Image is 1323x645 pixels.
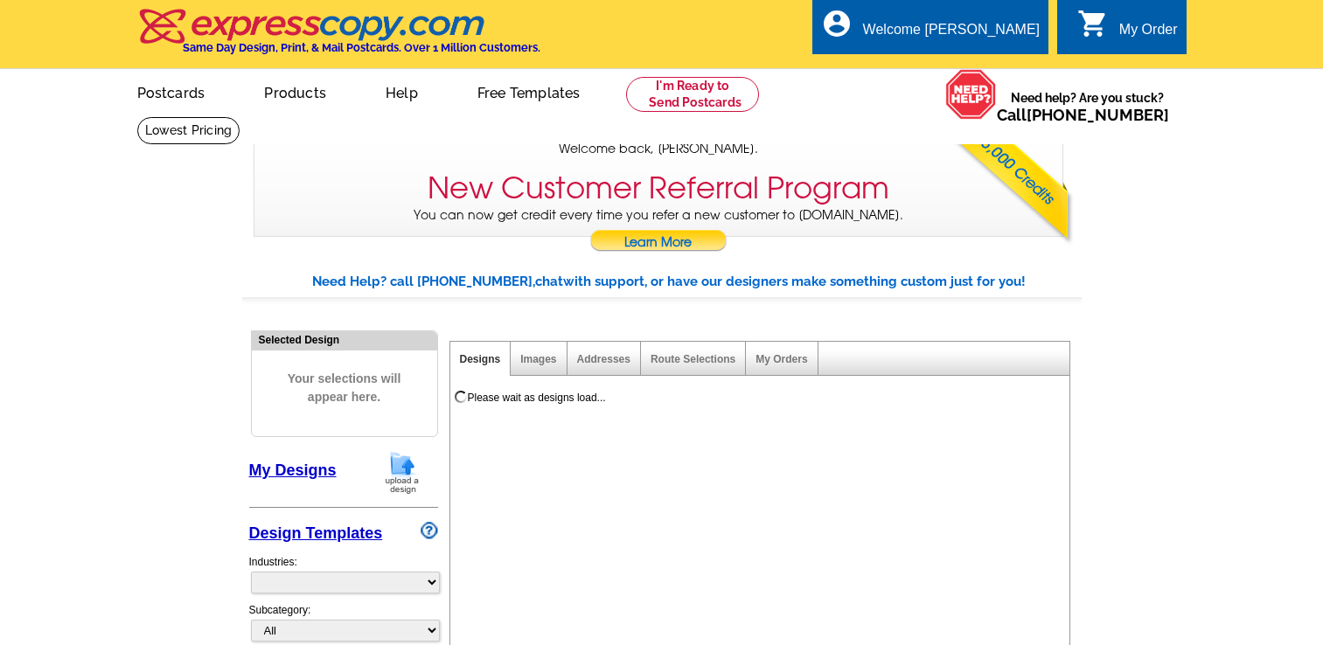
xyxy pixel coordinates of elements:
a: Free Templates [449,71,609,112]
img: loading... [454,390,468,404]
div: Welcome [PERSON_NAME] [863,22,1040,46]
span: Need help? Are you stuck? [997,89,1178,124]
h3: New Customer Referral Program [428,170,889,206]
a: My Designs [249,461,337,479]
a: Images [520,353,556,365]
div: Need Help? call [PHONE_NUMBER], with support, or have our designers make something custom just fo... [312,272,1082,292]
a: Same Day Design, Print, & Mail Postcards. Over 1 Million Customers. [137,21,540,54]
a: Route Selections [651,353,735,365]
span: chat [535,274,563,289]
a: Help [358,71,446,112]
a: Postcards [109,71,233,112]
a: Products [236,71,354,112]
img: upload-design [379,450,425,495]
p: You can now get credit every time you refer a new customer to [DOMAIN_NAME]. [254,206,1062,256]
img: help [945,69,997,120]
div: Please wait as designs load... [468,390,606,406]
a: Learn More [589,230,728,256]
span: Your selections will appear here. [265,352,424,424]
a: My Orders [756,353,807,365]
i: shopping_cart [1077,8,1109,39]
div: Selected Design [252,331,437,348]
a: Addresses [577,353,630,365]
i: account_circle [821,8,853,39]
a: [PHONE_NUMBER] [1027,106,1169,124]
span: Welcome back, [PERSON_NAME]. [559,140,758,158]
a: Designs [460,353,501,365]
div: Industries: [249,545,438,602]
h4: Same Day Design, Print, & Mail Postcards. Over 1 Million Customers. [183,41,540,54]
div: My Order [1119,22,1178,46]
img: design-wizard-help-icon.png [421,522,438,539]
a: shopping_cart My Order [1077,19,1178,41]
span: Call [997,106,1169,124]
a: Design Templates [249,524,383,542]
